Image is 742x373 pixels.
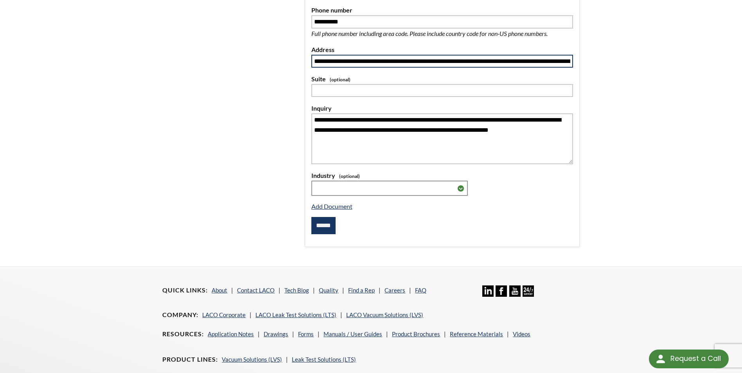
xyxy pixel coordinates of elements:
a: LACO Vacuum Solutions (LVS) [346,311,423,318]
h4: Product Lines [162,355,218,364]
a: Forms [298,330,314,337]
div: Request a Call [649,350,729,368]
label: Suite [311,74,573,84]
h4: Quick Links [162,286,208,294]
a: FAQ [415,287,426,294]
a: Add Document [311,203,352,210]
a: Vacuum Solutions (LVS) [222,356,282,363]
a: 24/7 Support [523,291,534,298]
a: Videos [513,330,530,337]
a: LACO Leak Test Solutions (LTS) [255,311,336,318]
label: Industry [311,170,573,181]
label: Phone number [311,5,573,15]
a: LACO Corporate [202,311,246,318]
a: Application Notes [208,330,254,337]
a: Careers [384,287,405,294]
div: Request a Call [670,350,721,368]
img: 24/7 Support Icon [523,285,534,297]
a: Contact LACO [237,287,275,294]
a: Manuals / User Guides [323,330,382,337]
a: Reference Materials [450,330,503,337]
a: Quality [319,287,338,294]
img: round button [654,353,667,365]
a: Drawings [264,330,288,337]
label: Inquiry [311,103,573,113]
a: Product Brochures [392,330,440,337]
a: Tech Blog [284,287,309,294]
label: Address [311,45,573,55]
h4: Company [162,311,198,319]
a: About [212,287,227,294]
a: Find a Rep [348,287,375,294]
p: Full phone number including area code. Please include country code for non-US phone numbers. [311,29,573,39]
h4: Resources [162,330,204,338]
a: Leak Test Solutions (LTS) [292,356,356,363]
